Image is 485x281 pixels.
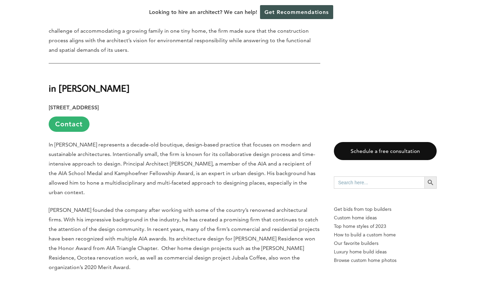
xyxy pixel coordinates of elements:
p: Get bids from top builders [334,205,437,214]
a: Luxury home build ideas [334,248,437,256]
a: Get Recommendations [260,5,333,19]
a: Our favorite builders [334,239,437,248]
strong: [STREET_ADDRESS] [49,104,99,111]
a: Contact [49,116,90,132]
svg: Search [427,179,434,186]
a: Custom home ideas [334,214,437,222]
a: Top home styles of 2023 [334,222,437,231]
strong: in [PERSON_NAME] [49,82,130,94]
p: In [PERSON_NAME] represents a decade-old boutique, design-based practice that focuses on modern a... [49,140,320,197]
a: Browse custom home photos [334,256,437,265]
a: Schedule a free consultation [334,142,437,160]
p: The firm’s principal, [PERSON_NAME], conceptualized the tiny cabin as a weekend haven for a coupl... [49,7,320,55]
p: [PERSON_NAME] founded the company after working with some of the country’s renowned architectural... [49,205,320,272]
a: How to build a custom home [334,231,437,239]
input: Search here... [334,176,424,189]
